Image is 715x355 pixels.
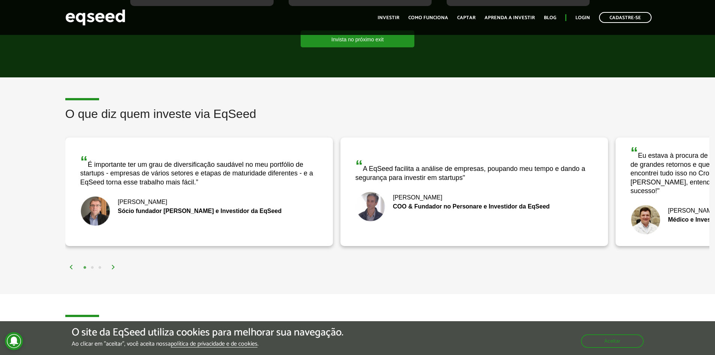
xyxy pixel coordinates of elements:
[111,265,116,269] img: arrow%20right.svg
[80,196,110,226] img: Nick Johnston
[355,158,593,182] div: A EqSeed facilita a análise de empresas, poupando meu tempo e dando a segurança para investir em ...
[355,195,593,201] div: [PERSON_NAME]
[171,341,257,347] a: política de privacidade e de cookies
[80,208,318,214] div: Sócio fundador [PERSON_NAME] e Investidor da EqSeed
[599,12,652,23] a: Cadastre-se
[631,205,661,235] img: Fernando De Marco
[355,192,385,222] img: Bruno Rodrigues
[457,15,476,20] a: Captar
[80,154,318,187] div: É importante ter um grau de diversificação saudável no meu portfólio de startups - empresas de vá...
[544,15,556,20] a: Blog
[631,144,638,161] span: “
[581,334,644,348] button: Aceitar
[81,264,89,272] button: 1 of 2
[80,153,88,170] span: “
[80,199,318,205] div: [PERSON_NAME]
[408,15,448,20] a: Como funciona
[69,265,74,269] img: arrow%20left.svg
[378,15,399,20] a: Investir
[355,204,593,210] div: COO & Fundador no Personare e Investidor da EqSeed
[355,157,363,174] span: “
[72,327,343,338] h5: O site da EqSeed utiliza cookies para melhorar sua navegação.
[65,8,125,27] img: EqSeed
[485,15,535,20] a: Aprenda a investir
[65,107,709,132] h2: O que diz quem investe via EqSeed
[89,264,96,272] button: 2 of 2
[96,264,104,272] button: 3 of 2
[575,15,590,20] a: Login
[72,340,343,347] p: Ao clicar em "aceitar", você aceita nossa .
[301,30,414,47] a: Invista no próximo exit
